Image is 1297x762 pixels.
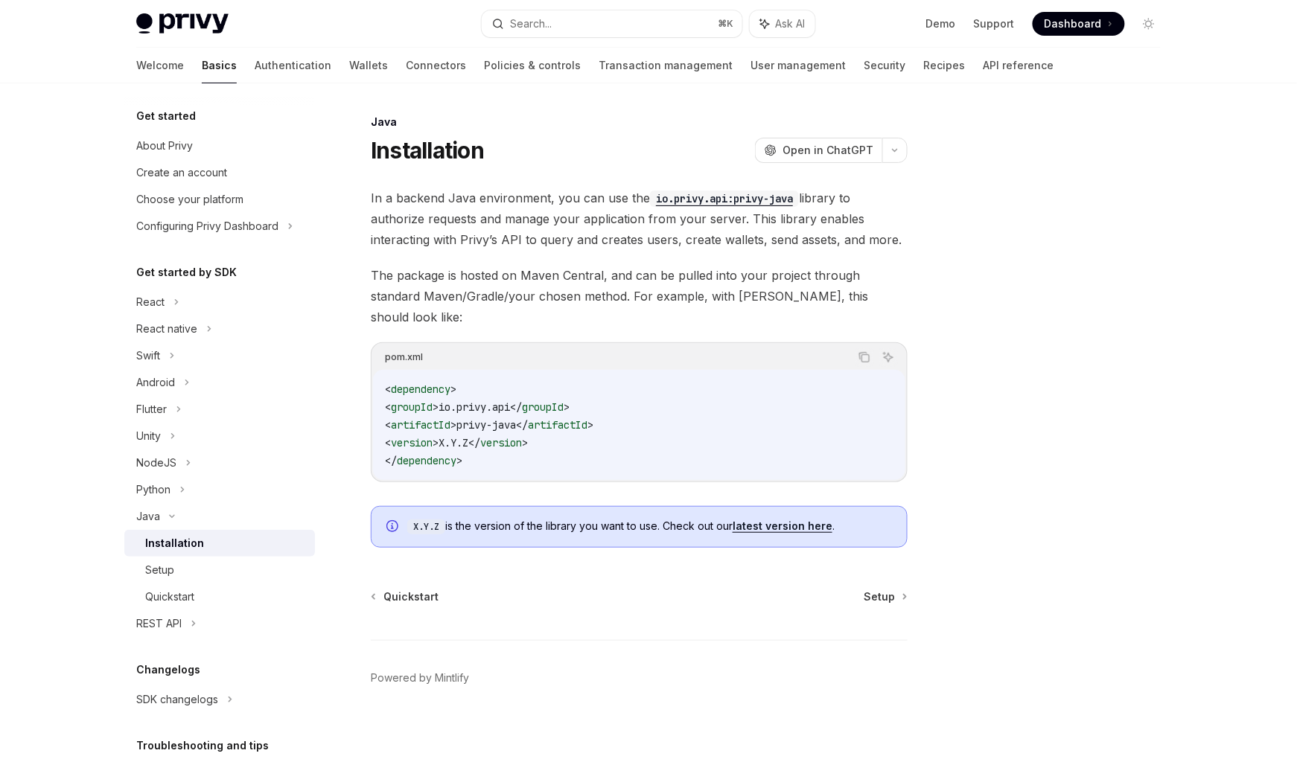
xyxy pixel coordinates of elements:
span: </ [516,418,528,432]
span: </ [385,454,397,467]
code: io.privy.api:privy-java [650,190,799,207]
code: X.Y.Z [407,519,445,534]
div: Java [371,115,908,129]
span: > [456,454,462,467]
a: Basics [202,48,237,83]
a: Recipes [924,48,966,83]
div: Configuring Privy Dashboard [136,217,278,235]
div: Choose your platform [136,190,243,208]
span: The package is hosted on Maven Central, and can be pulled into your project through standard Mave... [371,265,908,327]
a: Transaction management [599,48,733,83]
div: pom.xml [385,348,423,367]
button: Copy the contents from the code block [855,348,874,367]
div: Installation [145,534,204,552]
a: Dashboard [1033,12,1125,36]
button: Ask AI [879,348,898,367]
a: Create an account [124,159,315,186]
a: Powered by Mintlify [371,670,469,685]
span: Setup [864,589,895,604]
span: privy-java [456,418,516,432]
span: > [564,400,570,414]
span: Open in ChatGPT [783,143,873,158]
a: Welcome [136,48,184,83]
span: Quickstart [383,589,439,604]
span: io.privy.api [439,400,510,414]
div: Setup [145,561,174,579]
button: Search...⌘K [482,10,742,37]
span: </ [468,436,480,449]
a: User management [751,48,846,83]
a: io.privy.api:privy-java [650,190,799,205]
h5: Changelogs [136,661,200,679]
a: API reference [984,48,1054,83]
a: Wallets [349,48,388,83]
span: > [433,436,439,449]
span: version [480,436,522,449]
a: Choose your platform [124,186,315,213]
a: Security [864,48,906,83]
span: In a backend Java environment, you can use the library to authorize requests and manage your appl... [371,188,908,250]
div: REST API [136,615,182,633]
span: artifactId [391,418,450,432]
a: Demo [926,16,956,31]
img: light logo [136,13,229,34]
a: Quickstart [124,583,315,610]
div: SDK changelogs [136,691,218,708]
a: Authentication [255,48,331,83]
div: Swift [136,347,160,365]
span: Ask AI [775,16,805,31]
div: Android [136,374,175,391]
svg: Info [386,520,401,535]
div: Flutter [136,400,167,418]
h1: Installation [371,137,484,164]
div: Create an account [136,164,227,182]
span: groupId [522,400,564,414]
span: > [450,418,456,432]
span: < [385,418,391,432]
span: ⌘ K [718,18,733,30]
span: Dashboard [1045,16,1102,31]
span: dependency [391,382,450,396]
h5: Troubleshooting and tips [136,737,269,755]
span: dependency [397,454,456,467]
span: > [450,382,456,396]
span: > [587,418,593,432]
span: X.Y.Z [439,436,468,449]
button: Open in ChatGPT [755,138,882,163]
div: React [136,293,165,311]
a: Installation [124,530,315,557]
span: is the version of the library you want to use. Check out our . [407,519,892,534]
h5: Get started by SDK [136,263,237,281]
button: Toggle dark mode [1137,12,1161,36]
div: Unity [136,427,161,445]
span: > [522,436,528,449]
span: </ [510,400,522,414]
span: < [385,400,391,414]
a: Quickstart [372,589,439,604]
a: latest version here [733,519,832,533]
div: React native [136,320,197,338]
span: < [385,382,391,396]
h5: Get started [136,107,196,125]
a: Connectors [406,48,466,83]
div: Python [136,481,171,499]
div: Quickstart [145,588,194,606]
div: About Privy [136,137,193,155]
a: Support [974,16,1015,31]
span: version [391,436,433,449]
button: Ask AI [750,10,815,37]
a: Setup [864,589,906,604]
a: About Privy [124,132,315,159]
span: < [385,436,391,449]
a: Setup [124,557,315,583]
div: NodeJS [136,454,176,472]
span: artifactId [528,418,587,432]
span: groupId [391,400,433,414]
div: Search... [510,15,552,33]
span: > [433,400,439,414]
a: Policies & controls [484,48,581,83]
div: Java [136,508,160,525]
